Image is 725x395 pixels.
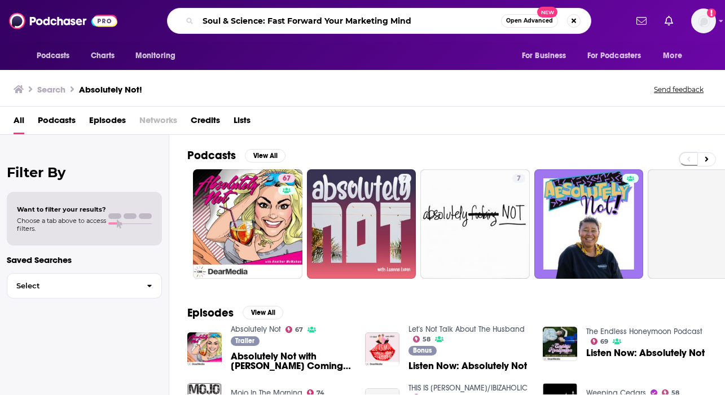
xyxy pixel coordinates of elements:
[413,336,431,343] a: 58
[231,352,351,371] span: Absolutely Not with [PERSON_NAME] Coming [DATE]!
[707,8,716,17] svg: Add a profile image
[135,48,175,64] span: Monitoring
[14,111,24,134] a: All
[234,111,251,134] a: Lists
[17,217,106,232] span: Choose a tab above to access filters.
[231,324,281,334] a: Absolutely Not
[187,306,283,320] a: EpisodesView All
[420,169,530,279] a: 7
[167,8,591,34] div: Search podcasts, credits, & more...
[9,10,117,32] img: Podchaser - Follow, Share and Rate Podcasts
[580,45,658,67] button: open menu
[632,11,651,30] a: Show notifications dropdown
[7,282,138,289] span: Select
[243,306,283,319] button: View All
[29,45,85,67] button: open menu
[591,338,609,345] a: 69
[17,205,106,213] span: Want to filter your results?
[283,173,291,185] span: 67
[295,327,303,332] span: 67
[663,48,682,64] span: More
[84,45,122,67] a: Charts
[187,148,236,163] h2: Podcasts
[408,361,527,371] a: Listen Now: Absolutely Not
[231,352,351,371] a: Absolutely Not with Heather McMahan Coming July 3!
[7,254,162,265] p: Saved Searches
[7,164,162,181] h2: Filter By
[651,85,707,94] button: Send feedback
[600,339,608,344] span: 69
[285,326,304,333] a: 67
[586,348,705,358] a: Listen Now: Absolutely Not
[586,327,702,336] a: The Endless Honeymoon Podcast
[278,174,295,183] a: 67
[512,174,525,183] a: 7
[128,45,190,67] button: open menu
[187,148,285,163] a: PodcastsView All
[198,12,501,30] input: Search podcasts, credits, & more...
[517,173,521,185] span: 7
[403,173,407,185] span: 7
[501,14,558,28] button: Open AdvancedNew
[365,332,399,367] img: Listen Now: Absolutely Not
[423,337,430,342] span: 58
[691,8,716,33] button: Show profile menu
[543,327,577,361] img: Listen Now: Absolutely Not
[38,111,76,134] a: Podcasts
[514,45,581,67] button: open menu
[413,347,432,354] span: Bonus
[7,273,162,299] button: Select
[655,45,696,67] button: open menu
[245,149,285,163] button: View All
[537,7,557,17] span: New
[191,111,220,134] a: Credits
[691,8,716,33] span: Logged in as sophiak
[408,324,525,334] a: Let's Not Talk About The Husband
[506,18,553,24] span: Open Advanced
[79,84,142,95] h3: Absolutely Not!
[235,337,254,344] span: Trailer
[522,48,566,64] span: For Business
[660,11,678,30] a: Show notifications dropdown
[587,48,641,64] span: For Podcasters
[691,8,716,33] img: User Profile
[307,169,416,279] a: 7
[89,111,126,134] a: Episodes
[139,111,177,134] span: Networks
[37,48,70,64] span: Podcasts
[408,383,528,393] a: THIS IS HORATIO/IBIZAHOLIC
[193,169,302,279] a: 67
[187,306,234,320] h2: Episodes
[37,84,65,95] h3: Search
[91,48,115,64] span: Charts
[187,332,222,367] img: Absolutely Not with Heather McMahan Coming July 3!
[398,174,411,183] a: 7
